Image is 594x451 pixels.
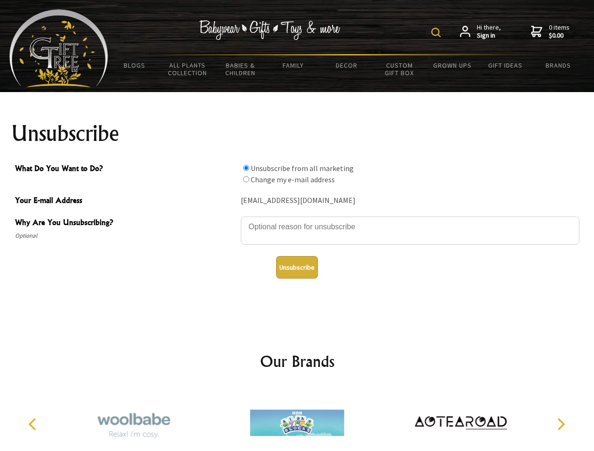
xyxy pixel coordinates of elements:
a: Grown Ups [426,55,479,75]
span: 0 items [549,23,570,40]
input: What Do You Want to Do? [243,165,249,171]
label: Change my e-mail address [251,175,335,184]
strong: Sign in [477,31,501,40]
span: Optional [15,230,236,241]
a: Family [267,55,320,75]
a: Custom Gift Box [373,55,426,83]
span: Your E-mail Address [15,194,236,208]
a: Hi there,Sign in [460,23,501,40]
span: Hi there, [477,23,501,40]
h1: Unsubscribe [11,122,583,145]
a: All Plants Collection [161,55,214,83]
button: Unsubscribe [276,256,318,279]
a: Decor [320,55,373,75]
h2: Our Brands [19,350,576,373]
img: Babywear - Gifts - Toys & more [199,20,341,40]
a: Gift Ideas [479,55,532,75]
span: Why Are You Unsubscribing? [15,217,236,230]
div: [EMAIL_ADDRESS][DOMAIN_NAME] [241,194,579,208]
input: What Do You Want to Do? [243,176,249,182]
a: Babies & Children [214,55,267,83]
textarea: Why Are You Unsubscribing? [241,217,579,245]
button: Next [550,414,571,435]
strong: $0.00 [549,31,570,40]
label: Unsubscribe from all marketing [251,163,354,173]
img: Babyware - Gifts - Toys and more... [9,9,108,87]
a: 0 items$0.00 [531,23,570,40]
span: What Do You Want to Do? [15,163,236,176]
img: product search [431,28,441,37]
button: Previous [24,414,44,435]
a: Brands [532,55,585,75]
a: BLOGS [108,55,161,75]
